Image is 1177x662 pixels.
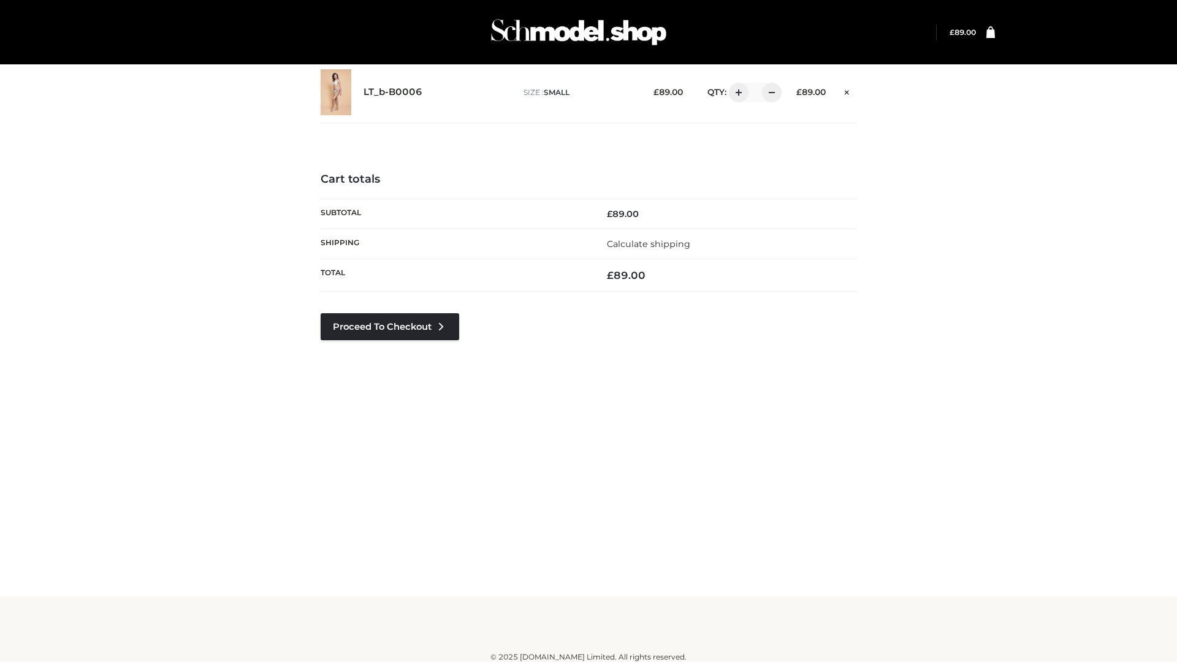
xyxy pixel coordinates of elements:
span: SMALL [544,88,569,97]
bdi: 89.00 [653,87,683,97]
a: Proceed to Checkout [321,313,459,340]
bdi: 89.00 [607,269,646,281]
span: £ [607,208,612,219]
div: QTY: [695,83,777,102]
th: Total [321,259,588,292]
th: Shipping [321,229,588,259]
span: £ [607,269,614,281]
img: Schmodel Admin 964 [487,8,671,56]
a: LT_b-B0006 [364,86,422,98]
a: Calculate shipping [607,238,690,249]
bdi: 89.00 [607,208,639,219]
span: £ [950,28,954,37]
p: size : [524,87,634,98]
a: Remove this item [838,83,856,99]
h4: Cart totals [321,173,856,186]
span: £ [796,87,802,97]
span: £ [653,87,659,97]
th: Subtotal [321,199,588,229]
a: £89.00 [950,28,976,37]
bdi: 89.00 [950,28,976,37]
bdi: 89.00 [796,87,826,97]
